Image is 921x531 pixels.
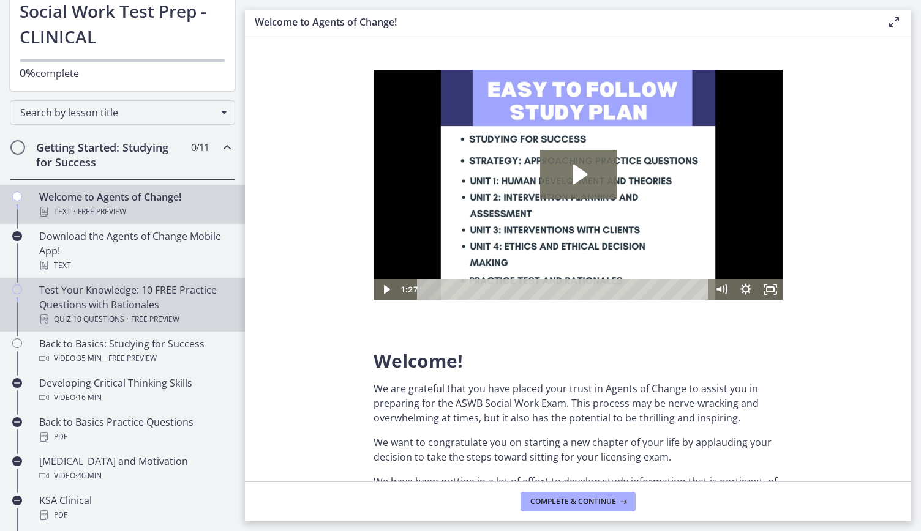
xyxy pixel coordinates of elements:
h3: Welcome to Agents of Change! [255,15,867,29]
div: Quiz [39,312,230,327]
span: Complete & continue [530,497,616,507]
span: Free preview [78,204,126,219]
div: Welcome to Agents of Change! [39,190,230,219]
span: · 35 min [75,351,102,366]
div: [MEDICAL_DATA] and Motivation [39,454,230,483]
div: PDF [39,508,230,522]
div: Developing Critical Thinking Skills [39,376,230,405]
div: Video [39,469,230,483]
span: Free preview [108,351,157,366]
span: · 40 min [75,469,102,483]
div: Test Your Knowledge: 10 FREE Practice Questions with Rationales [39,283,230,327]
span: · 10 Questions [71,312,124,327]
div: Back to Basics: Studying for Success [39,336,230,366]
p: We are grateful that you have placed your trust in Agents of Change to assist you in preparing fo... [374,381,783,425]
span: · 16 min [75,390,102,405]
button: Complete & continue [521,492,636,511]
span: Search by lesson title [20,106,215,119]
div: Video [39,351,230,366]
span: · [104,351,106,366]
div: Back to Basics Practice Questions [39,415,230,444]
div: KSA Clinical [39,493,230,522]
span: 0% [20,65,36,80]
h2: Getting Started: Studying for Success [36,140,186,169]
div: Text [39,258,230,273]
div: PDF [39,429,230,444]
span: Welcome! [374,348,463,373]
div: Text [39,204,230,219]
button: Play Video: c1o6hcmjueu5qasqsu00.mp4 [167,80,243,129]
p: complete [20,65,225,81]
span: · [127,312,129,327]
button: Show settings menu [360,209,385,230]
div: Playbar [53,209,329,230]
div: Download the Agents of Change Mobile App! [39,229,230,273]
span: 0 / 11 [191,140,209,155]
span: · [73,204,75,219]
button: Mute [336,209,360,230]
p: We want to congratulate you on starting a new chapter of your life by applauding your decision to... [374,435,783,464]
button: Fullscreen [385,209,409,230]
div: Search by lesson title [10,100,235,125]
span: Free preview [131,312,179,327]
div: Video [39,390,230,405]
